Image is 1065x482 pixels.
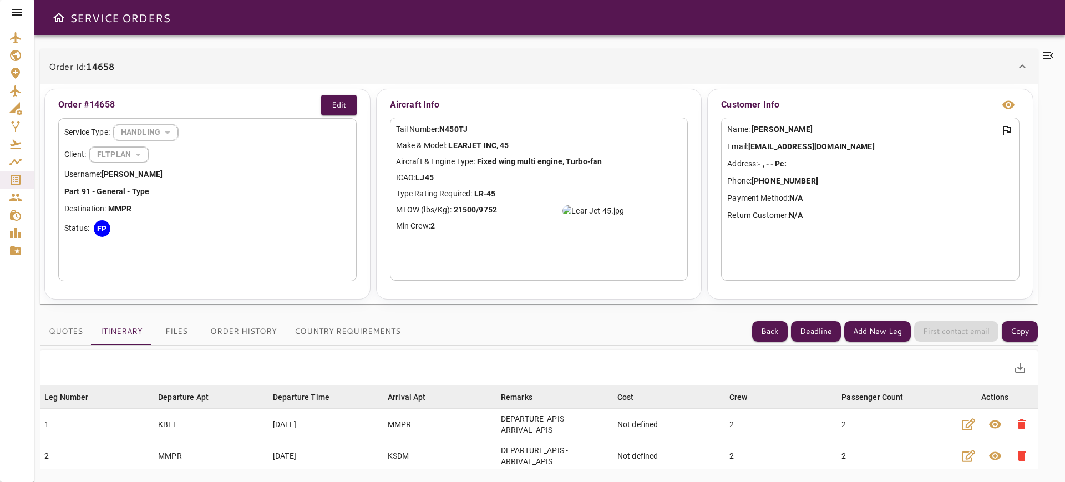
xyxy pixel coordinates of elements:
[752,321,788,342] button: Back
[396,140,682,151] p: Make & Model:
[727,175,1013,187] p: Phone:
[1008,411,1035,438] button: Delete Leg
[729,390,762,404] span: Crew
[201,318,286,345] button: Order History
[70,9,170,27] h6: SERVICE ORDERS
[40,84,1038,304] div: Order Id:14658
[617,390,634,404] div: Cost
[48,7,70,29] button: Open drawer
[1015,418,1028,431] span: delete
[727,210,1013,221] p: Return Customer:
[727,141,1013,153] p: Email:
[396,172,682,184] p: ICAO:
[789,211,802,220] b: N/A
[40,318,409,345] div: basic tabs example
[44,390,89,404] div: Leg Number
[396,124,682,135] p: Tail Number:
[396,188,682,200] p: Type Rating Required:
[613,440,725,471] td: Not defined
[955,411,982,438] button: Edit Leg
[496,440,613,471] td: DEPARTURE_APIS - ARRIVAL_APIS
[501,390,532,404] div: Remarks
[791,321,841,342] button: Deadline
[40,318,92,345] button: Quotes
[1002,321,1038,342] button: Copy
[151,318,201,345] button: Files
[729,390,748,404] div: Crew
[430,221,435,230] b: 2
[64,222,89,234] p: Status:
[982,443,1008,469] button: Leg Details
[474,189,496,198] b: LR-45
[496,408,613,440] td: DEPARTURE_APIS - ARRIVAL_APIS
[321,95,357,115] button: Edit
[1013,361,1027,374] span: save_alt
[126,204,131,213] b: R
[89,140,149,169] div: HANDLING
[988,418,1002,431] span: visibility
[613,408,725,440] td: Not defined
[841,390,903,404] div: Passenger Count
[758,159,786,168] b: - , - - Pc:
[64,169,351,180] p: Username:
[158,390,209,404] div: Departure Apt
[997,94,1020,116] button: view info
[121,204,126,213] b: P
[383,440,496,471] td: KSDM
[837,440,952,471] td: 2
[501,390,547,404] span: Remarks
[727,192,1013,204] p: Payment Method:
[617,390,648,404] span: Cost
[268,440,383,471] td: [DATE]
[396,156,682,168] p: Aircraft & Engine Type:
[64,124,351,141] div: Service Type:
[94,220,110,237] div: FP
[158,390,223,404] span: Departure Apt
[988,449,1002,463] span: visibility
[725,440,837,471] td: 2
[58,98,115,111] p: Order #14658
[64,203,351,215] p: Destination:
[727,158,1013,170] p: Address:
[383,408,496,440] td: MMPR
[154,408,268,440] td: KBFL
[982,411,1008,438] button: Leg Details
[448,141,509,150] b: LEARJET INC, 45
[115,204,121,213] b: M
[748,142,875,151] b: [EMAIL_ADDRESS][DOMAIN_NAME]
[102,170,163,179] b: [PERSON_NAME]
[752,176,818,185] b: [PHONE_NUMBER]
[837,408,952,440] td: 2
[273,390,329,404] div: Departure Time
[1008,443,1035,469] button: Delete Leg
[396,204,682,216] p: MTOW (lbs/Kg):
[477,157,602,166] b: Fixed wing multi engine, Turbo-fan
[268,408,383,440] td: [DATE]
[721,98,779,111] p: Customer Info
[40,49,1038,84] div: Order Id:14658
[154,440,268,471] td: MMPR
[64,186,351,197] p: Part 91 - General - Type
[415,173,434,182] b: LJ45
[388,390,440,404] span: Arrival Apt
[955,443,982,469] button: Edit Leg
[108,204,115,213] b: M
[844,321,911,342] button: Add New Leg
[273,390,344,404] span: Departure Time
[454,205,497,214] b: 21500/9752
[439,125,468,134] b: N450TJ
[390,95,688,115] p: Aircraft Info
[789,194,803,202] b: N/A
[752,125,813,134] b: [PERSON_NAME]
[92,318,151,345] button: Itinerary
[727,124,1013,135] p: Name:
[1015,449,1028,463] span: delete
[396,220,682,232] p: Min Crew:
[49,60,114,73] p: Order Id:
[1007,354,1033,381] button: Export
[562,205,624,216] img: Lear Jet 45.jpg
[44,390,103,404] span: Leg Number
[64,146,351,163] div: Client:
[40,440,154,471] td: 2
[40,408,154,440] td: 1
